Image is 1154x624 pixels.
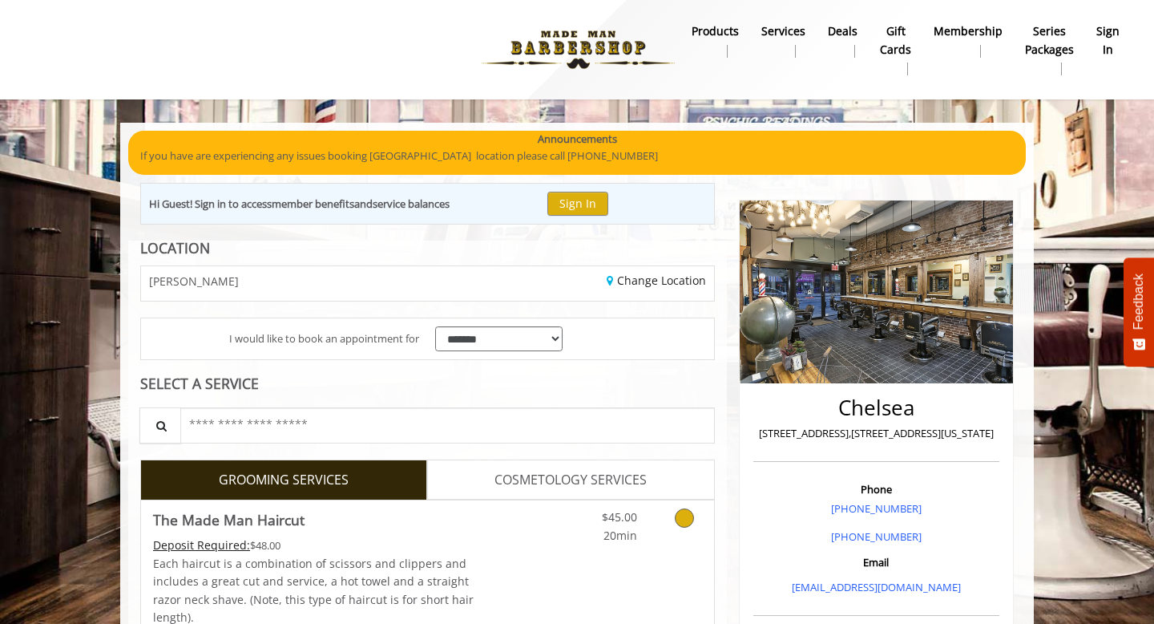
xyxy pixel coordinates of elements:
button: Feedback - Show survey [1124,257,1154,367]
div: $48.00 [153,537,475,554]
a: [EMAIL_ADDRESS][DOMAIN_NAME] [792,580,961,594]
span: $45.00 [602,509,637,525]
button: Sign In [547,192,608,215]
a: Gift cardsgift cards [869,20,922,79]
a: Productsproducts [680,20,750,62]
b: member benefits [272,197,354,211]
b: gift cards [880,22,911,59]
h3: Phone [757,484,995,495]
a: sign insign in [1085,20,1131,62]
span: Feedback [1132,274,1146,330]
a: Series packagesSeries packages [1014,20,1085,79]
span: This service needs some Advance to be paid before we block your appointment [153,537,250,553]
span: COSMETOLOGY SERVICES [494,470,647,491]
b: Services [761,22,805,40]
b: sign in [1096,22,1120,59]
b: Deals [828,22,857,40]
h3: Email [757,557,995,568]
span: I would like to book an appointment for [229,330,419,347]
span: 20min [603,528,637,543]
a: DealsDeals [817,20,869,62]
b: Announcements [538,131,617,148]
p: [STREET_ADDRESS],[STREET_ADDRESS][US_STATE] [757,425,995,442]
a: ServicesServices [750,20,817,62]
a: [PHONE_NUMBER] [831,529,922,544]
a: MembershipMembership [922,20,1014,62]
img: Made Man Barbershop logo [468,6,688,94]
b: service balances [373,197,450,211]
span: GROOMING SERVICES [219,470,349,491]
p: If you have are experiencing any issues booking [GEOGRAPHIC_DATA] location please call [PHONE_NUM... [140,148,1014,164]
div: SELECT A SERVICE [140,376,715,391]
b: Series packages [1025,22,1074,59]
b: products [692,22,739,40]
a: [PHONE_NUMBER] [831,501,922,516]
b: Membership [934,22,1003,40]
div: Hi Guest! Sign in to access and [149,196,450,213]
h2: Chelsea [757,396,995,419]
button: Service Search [139,407,181,444]
span: [PERSON_NAME] [149,275,239,287]
b: The Made Man Haircut [153,509,305,531]
b: LOCATION [140,238,210,257]
a: Change Location [607,273,706,288]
